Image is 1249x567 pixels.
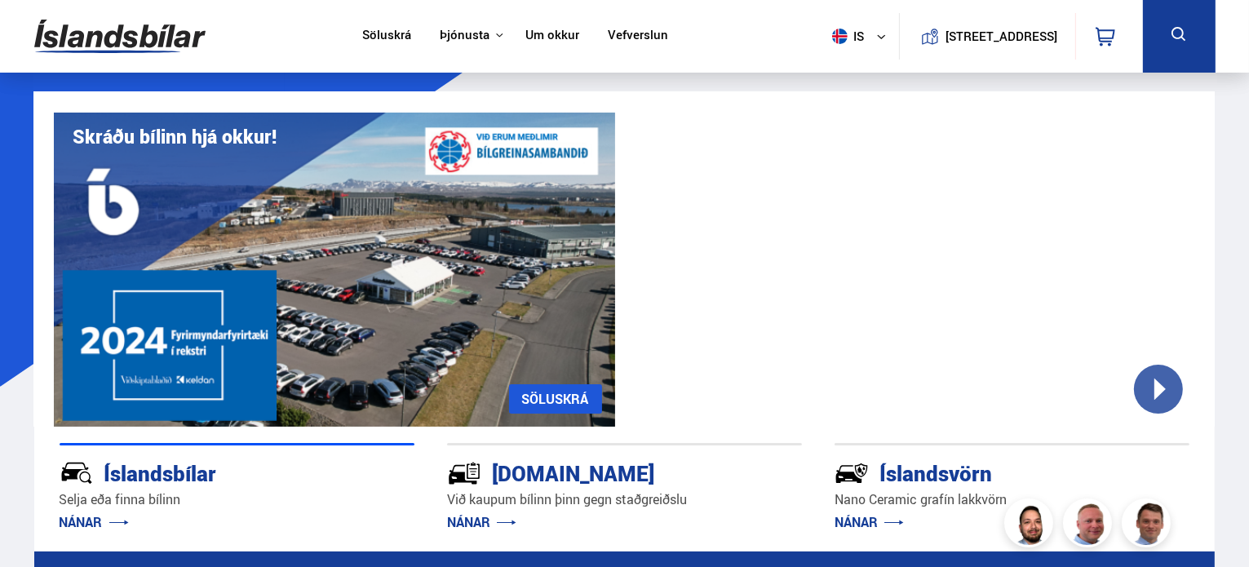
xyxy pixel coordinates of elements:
[835,490,1189,509] p: Nano Ceramic grafín lakkvörn
[832,29,848,44] img: svg+xml;base64,PHN2ZyB4bWxucz0iaHR0cDovL3d3dy53My5vcmcvMjAwMC9zdmciIHdpZHRoPSI1MTIiIGhlaWdodD0iNT...
[608,28,668,45] a: Vefverslun
[447,456,481,490] img: tr5P-W3DuiFaO7aO.svg
[952,29,1052,43] button: [STREET_ADDRESS]
[525,28,579,45] a: Um okkur
[1007,501,1056,550] img: nhp88E3Fdnt1Opn2.png
[13,7,62,55] button: Opna LiveChat spjallviðmót
[60,513,129,531] a: NÁNAR
[509,384,602,414] a: SÖLUSKRÁ
[447,513,516,531] a: NÁNAR
[362,28,411,45] a: Söluskrá
[73,126,277,148] h1: Skráðu bílinn hjá okkur!
[835,458,1132,486] div: Íslandsvörn
[440,28,489,43] button: Þjónusta
[826,12,899,60] button: is
[54,113,615,427] img: eKx6w-_Home_640_.png
[34,10,206,63] img: G0Ugv5HjCgRt.svg
[60,490,414,509] p: Selja eða finna bílinn
[447,458,744,486] div: [DOMAIN_NAME]
[60,456,94,490] img: JRvxyua_JYH6wB4c.svg
[447,490,802,509] p: Við kaupum bílinn þinn gegn staðgreiðslu
[908,13,1066,60] a: [STREET_ADDRESS]
[60,458,357,486] div: Íslandsbílar
[835,513,904,531] a: NÁNAR
[835,456,869,490] img: -Svtn6bYgwAsiwNX.svg
[1124,501,1173,550] img: FbJEzSuNWCJXmdc-.webp
[1065,501,1114,550] img: siFngHWaQ9KaOqBr.png
[826,29,866,44] span: is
